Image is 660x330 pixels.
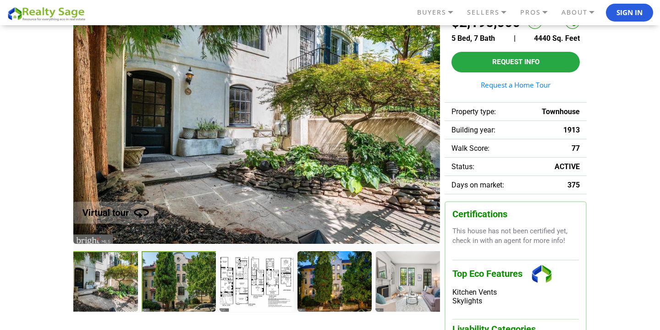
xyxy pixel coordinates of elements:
[451,52,580,72] button: Request Info
[514,34,516,43] span: |
[559,5,606,20] a: ABOUT
[451,107,496,116] span: Property type:
[452,260,579,288] h3: Top Eco Features
[567,181,580,189] span: 375
[572,144,580,153] span: 77
[415,5,465,20] a: BUYERS
[451,144,489,153] span: Walk Score:
[451,181,504,189] span: Days on market:
[534,34,580,43] span: 4440 Sq. Feet
[7,5,89,22] img: REALTY SAGE
[465,5,518,20] a: SELLERS
[518,5,559,20] a: PROS
[555,162,580,171] span: ACTIVE
[451,82,580,88] a: Request a Home Tour
[542,107,580,116] span: Townhouse
[452,209,579,220] h3: Certifications
[606,4,653,22] button: Sign In
[451,34,495,43] span: 5 Bed, 7 Bath
[451,162,474,171] span: Status:
[452,288,579,305] div: Kitchen Vents Skylights
[452,226,579,246] p: This house has not been certified yet, check in with an agent for more info!
[563,126,580,134] span: 1913
[451,126,495,134] span: Building year:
